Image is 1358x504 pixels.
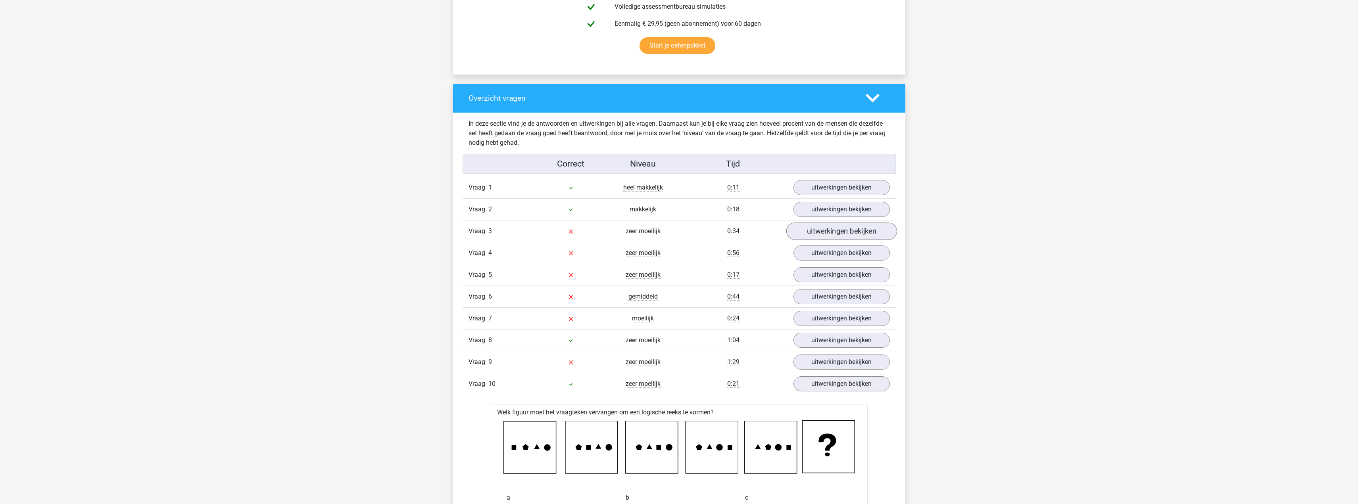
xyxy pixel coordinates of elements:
[535,157,607,170] div: Correct
[727,205,740,213] span: 0:18
[469,270,488,280] span: Vraag
[630,205,656,213] span: makkelijk
[793,180,890,195] a: uitwerkingen bekijken
[488,205,492,213] span: 2
[793,333,890,348] a: uitwerkingen bekijken
[727,380,740,388] span: 0:21
[793,267,890,282] a: uitwerkingen bekijken
[793,202,890,217] a: uitwerkingen bekijken
[793,289,890,304] a: uitwerkingen bekijken
[727,184,740,192] span: 0:11
[640,37,715,54] a: Start je oefenpakket
[786,222,897,240] a: uitwerkingen bekijken
[727,293,740,301] span: 0:44
[626,271,661,279] span: zeer moeilijk
[628,293,658,301] span: gemiddeld
[727,336,740,344] span: 1:04
[727,314,740,322] span: 0:24
[607,157,679,170] div: Niveau
[626,227,661,235] span: zeer moeilijk
[469,335,488,345] span: Vraag
[469,379,488,389] span: Vraag
[488,293,492,300] span: 6
[727,249,740,257] span: 0:56
[469,314,488,323] span: Vraag
[488,249,492,257] span: 4
[469,357,488,367] span: Vraag
[469,248,488,258] span: Vraag
[488,227,492,235] span: 3
[469,205,488,214] span: Vraag
[727,358,740,366] span: 1:29
[679,157,787,170] div: Tijd
[488,358,492,366] span: 9
[488,380,496,387] span: 10
[469,292,488,301] span: Vraag
[793,355,890,370] a: uitwerkingen bekijken
[623,184,663,192] span: heel makkelijk
[793,245,890,261] a: uitwerkingen bekijken
[463,119,896,148] div: In deze sectie vind je de antwoorden en uitwerkingen bij alle vragen. Daarnaast kun je bij elke v...
[632,314,654,322] span: moeilijk
[488,336,492,344] span: 8
[488,271,492,278] span: 5
[727,271,740,279] span: 0:17
[469,183,488,192] span: Vraag
[626,249,661,257] span: zeer moeilijk
[626,380,661,388] span: zeer moeilijk
[469,226,488,236] span: Vraag
[793,311,890,326] a: uitwerkingen bekijken
[488,314,492,322] span: 7
[793,376,890,391] a: uitwerkingen bekijken
[727,227,740,235] span: 0:34
[626,336,661,344] span: zeer moeilijk
[488,184,492,191] span: 1
[469,94,854,103] h4: Overzicht vragen
[626,358,661,366] span: zeer moeilijk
